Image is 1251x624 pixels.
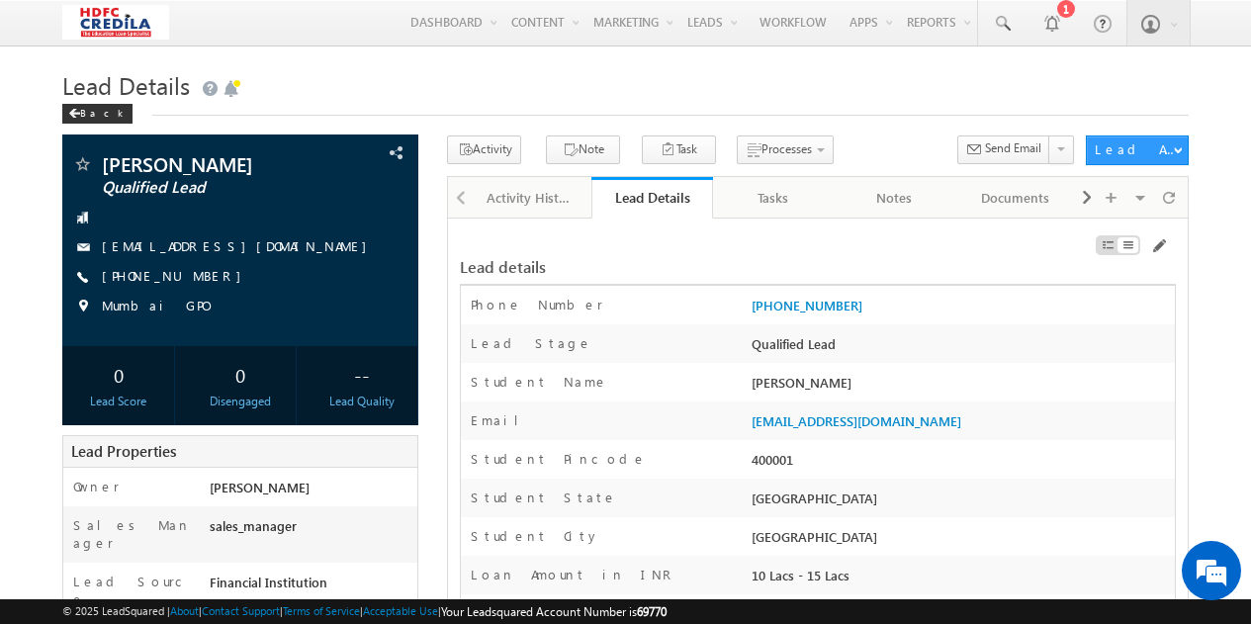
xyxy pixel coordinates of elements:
div: 400001 [747,450,1175,478]
li: Activity History [471,177,592,217]
label: Student Name [471,373,608,391]
a: Documents [955,177,1077,219]
div: 0 [189,356,291,393]
span: [PERSON_NAME] [102,154,320,174]
div: [GEOGRAPHIC_DATA] [747,489,1175,516]
a: Acceptable Use [363,604,438,617]
a: Terms of Service [283,604,360,617]
label: Loan Amount in INR [471,566,676,583]
a: [EMAIL_ADDRESS][DOMAIN_NAME] [102,237,377,254]
a: Activity History [471,177,592,219]
div: 0 [67,356,169,393]
a: [PHONE_NUMBER] [102,267,251,284]
div: Back [62,104,133,124]
a: Notes [835,177,956,219]
a: Back [62,103,142,120]
a: Tasks [713,177,835,219]
a: [PHONE_NUMBER] [752,297,862,313]
span: Send Email [985,139,1041,157]
label: Owner [73,478,120,495]
label: Lead Stage [471,334,592,352]
div: Qualified Lead [747,334,1175,362]
label: Sales Manager [73,516,192,552]
span: Lead Properties [71,441,176,461]
a: Lead Details [591,177,713,219]
a: [EMAIL_ADDRESS][DOMAIN_NAME] [752,412,961,429]
div: Notes [850,186,938,210]
div: Tasks [729,186,817,210]
a: About [170,604,199,617]
div: Lead details [460,258,931,276]
span: Mumbai GPO [102,297,207,316]
div: Lead Actions [1095,140,1179,158]
button: Processes [737,135,834,164]
button: Note [546,135,620,164]
button: Send Email [957,135,1050,164]
div: sales_manager [205,516,417,544]
span: Lead Details [62,69,190,101]
button: Task [642,135,716,164]
span: 69770 [637,604,667,619]
span: Qualified Lead [102,178,320,198]
label: Student Pincode [471,450,647,468]
div: Lead Quality [311,393,412,410]
label: Phone Number [471,296,603,313]
span: © 2025 LeadSquared | | | | | [62,602,667,621]
div: 10 Lacs - 15 Lacs [747,566,1175,593]
button: Lead Actions [1086,135,1188,165]
span: [PERSON_NAME] [210,479,310,495]
label: Student City [471,527,600,545]
button: Activity [447,135,521,164]
div: Lead Score [67,393,169,410]
label: Email [471,411,534,429]
div: Documents [971,186,1059,210]
div: -- [311,356,412,393]
div: Lead Details [606,188,698,207]
div: Activity History [487,186,575,210]
div: [GEOGRAPHIC_DATA] [747,527,1175,555]
img: Custom Logo [62,5,168,40]
div: Financial Institution [205,573,417,600]
div: [PERSON_NAME] [747,373,1175,401]
label: Student State [471,489,617,506]
span: Your Leadsquared Account Number is [441,604,667,619]
div: Disengaged [189,393,291,410]
a: Contact Support [202,604,280,617]
label: Lead Source [73,573,192,608]
span: Processes [761,141,812,156]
